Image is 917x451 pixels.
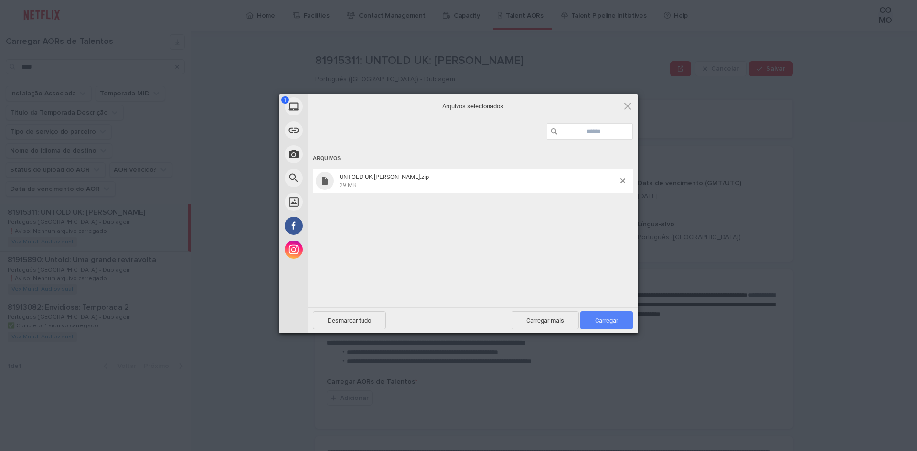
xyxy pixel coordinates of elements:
[279,214,394,238] div: Facebook
[284,97,287,103] font: 1
[279,142,394,166] div: Tirar foto
[279,190,394,214] div: Desaparecer
[279,166,394,190] div: Pesquisa na Web
[622,101,633,111] span: Clique aqui ou pressione ESC para fechar o seletor
[442,102,503,109] font: Arquivos selecionados
[526,317,564,324] font: Carregar mais
[580,311,633,329] span: Carregar
[328,317,371,324] font: Desmarcar tudo
[340,182,356,189] font: 29 MB
[340,173,429,180] font: UNTOLD UK [PERSON_NAME].zip
[337,173,620,189] span: UNTOLD UK JAMIE VARDY.zip
[279,118,394,142] div: Link (URL)
[279,94,394,118] div: Meu dispositivo
[595,317,618,324] font: Carregar
[313,155,341,162] font: Arquivos
[279,238,394,262] div: Instagram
